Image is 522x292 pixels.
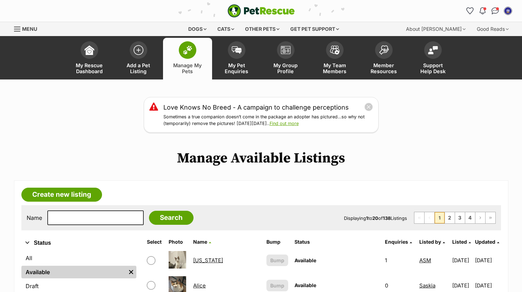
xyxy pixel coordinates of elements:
[480,7,485,14] img: notifications-46538b983faf8c2785f20acdc204bb7945ddae34d4c08c2a6579f10ce5e182be.svg
[419,282,435,289] a: Saskia
[385,239,412,245] a: Enquiries
[401,22,470,36] div: About [PERSON_NAME]
[486,212,495,223] a: Last page
[475,248,500,272] td: [DATE]
[193,257,223,264] a: [US_STATE]
[240,22,284,36] div: Other pets
[368,62,400,74] span: Member Resources
[425,212,434,223] span: Previous page
[310,38,359,79] a: My Team Members
[344,215,407,221] span: Displaying to of Listings
[319,62,351,74] span: My Team Members
[172,62,203,74] span: Manage My Pets
[504,7,511,14] img: Rachel Hillary profile pic
[14,22,42,35] a: Menu
[419,239,445,245] a: Listed by
[193,239,207,245] span: Name
[270,257,284,264] span: Bump
[449,248,474,272] td: [DATE]
[212,38,261,79] a: My Pet Enquiries
[270,282,284,289] span: Bump
[465,5,514,16] ul: Account quick links
[27,215,42,221] label: Name
[183,46,192,55] img: manage-my-pets-icon-02211641906a0b7f246fdf0571729dbe1e7629f14944591b6c1af311fb30b64b.svg
[270,121,299,126] a: Find out more
[465,5,476,16] a: Favourites
[163,114,373,127] p: Sometimes a true companion doesn’t come in the package an adopter has pictured…so why not (tempor...
[465,212,475,223] a: Page 4
[193,239,211,245] a: Name
[74,62,105,74] span: My Rescue Dashboard
[502,5,514,16] button: My account
[414,212,496,224] nav: Pagination
[228,4,295,18] a: PetRescue
[445,212,455,223] a: Page 2
[264,236,291,248] th: Bump
[21,238,136,248] button: Status
[419,239,441,245] span: Listed by
[144,236,165,248] th: Select
[285,22,344,36] div: Get pet support
[163,103,349,112] a: Love Knows No Breed - A campaign to challenge perceptions
[382,248,416,272] td: 1
[475,239,495,245] span: Updated
[379,45,389,55] img: member-resources-icon-8e73f808a243e03378d46382f2149f9095a855e16c252ad45f914b54edf8863c.svg
[261,38,310,79] a: My Group Profile
[123,62,154,74] span: Add a Pet Listing
[294,257,316,263] span: Available
[364,103,373,111] button: close
[21,188,102,202] a: Create new listing
[114,38,163,79] a: Add a Pet Listing
[383,215,391,221] strong: 138
[183,22,211,36] div: Dogs
[490,5,501,16] a: Conversations
[366,215,368,221] strong: 1
[475,212,485,223] a: Next page
[163,38,212,79] a: Manage My Pets
[193,282,206,289] a: Alice
[417,62,449,74] span: Support Help Desk
[149,211,194,225] input: Search
[455,212,465,223] a: Page 3
[385,239,408,245] span: translation missing: en.admin.listings.index.attributes.enquiries
[452,239,467,245] span: Listed
[281,46,291,54] img: group-profile-icon-3fa3cf56718a62981997c0bc7e787c4b2cf8bcc04b72c1350f741eb67cf2f40e.svg
[65,38,114,79] a: My Rescue Dashboard
[21,266,126,278] a: Available
[359,38,408,79] a: Member Resources
[435,212,445,223] span: Page 1
[228,4,295,18] img: logo-e224e6f780fb5917bec1dbf3a21bbac754714ae5b6737aabdf751b685950b380.svg
[372,215,378,221] strong: 20
[292,236,381,248] th: Status
[232,46,242,54] img: pet-enquiries-icon-7e3ad2cf08bfb03b45e93fb7055b45f3efa6380592205ae92323e6603595dc1f.svg
[419,257,431,264] a: ASM
[475,239,499,245] a: Updated
[221,62,252,74] span: My Pet Enquiries
[408,38,457,79] a: Support Help Desk
[134,45,143,55] img: add-pet-listing-icon-0afa8454b4691262ce3f59096e99ab1cd57d4a30225e0717b998d2c9b9846f56.svg
[266,280,289,291] button: Bump
[414,212,424,223] span: First page
[270,62,301,74] span: My Group Profile
[126,266,136,278] a: Remove filter
[330,46,340,55] img: team-members-icon-5396bd8760b3fe7c0b43da4ab00e1e3bb1a5d9ba89233759b79545d2d3fc5d0d.svg
[294,282,316,288] span: Available
[472,22,514,36] div: Good Reads
[266,255,289,266] button: Bump
[492,7,499,14] img: chat-41dd97257d64d25036548639549fe6c8038ab92f7586957e7f3b1b290dea8141.svg
[22,26,37,32] span: Menu
[452,239,471,245] a: Listed
[477,5,488,16] button: Notifications
[166,236,190,248] th: Photo
[212,22,239,36] div: Cats
[428,46,438,54] img: help-desk-icon-fdf02630f3aa405de69fd3d07c3f3aa587a6932b1a1747fa1d2bba05be0121f9.svg
[84,45,94,55] img: dashboard-icon-eb2f2d2d3e046f16d808141f083e7271f6b2e854fb5c12c21221c1fb7104beca.svg
[21,252,136,264] a: All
